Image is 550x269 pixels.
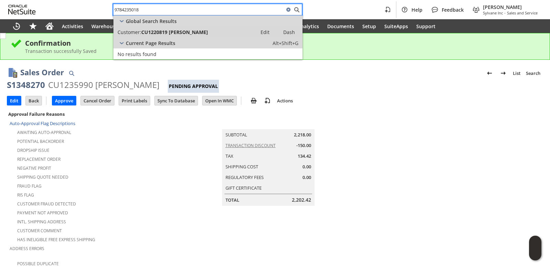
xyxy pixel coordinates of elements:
[67,69,76,77] img: Quick Find
[302,164,311,170] span: 0.00
[250,97,258,105] img: print.svg
[362,23,376,30] span: Setup
[529,248,541,261] span: Oracle Guided Learning Widget. To move around, please hold and drag
[7,79,45,90] div: S1348270
[25,19,41,33] div: Shortcuts
[8,5,36,14] svg: logo
[416,23,436,30] span: Support
[12,22,21,30] svg: Recent Records
[52,96,76,105] input: Approve
[17,174,68,180] a: Shipping Quote Needed
[263,97,272,105] img: add-record.svg
[507,10,538,15] span: Sales and Service
[499,69,507,77] img: Next
[442,7,464,13] span: Feedback
[274,98,296,104] a: Actions
[483,4,538,10] span: [PERSON_NAME]
[17,219,66,225] a: Intl. Shipping Address
[17,165,51,171] a: Negative Profit
[294,19,323,33] a: Analytics
[25,48,539,54] div: Transaction successfully Saved
[10,120,75,126] a: Auto-Approval Flag Descriptions
[225,153,233,159] a: Tax
[91,23,118,30] span: Warehouse
[17,156,60,162] a: Replacement Order
[358,19,380,33] a: Setup
[113,26,302,37] a: Customer:CU1220819 [PERSON_NAME]Edit: Dash:
[225,132,247,138] a: Subtotal
[113,48,302,59] a: No results found
[48,79,159,90] div: CU1235990 [PERSON_NAME]
[17,210,68,216] a: Payment not approved
[17,201,76,207] a: Customer Fraud Detected
[504,10,506,15] span: -
[529,236,541,260] iframe: Click here to launch Oracle Guided Learning Help Panel
[411,7,422,13] span: Help
[302,174,311,181] span: 0.00
[141,29,208,35] span: CU1220819 [PERSON_NAME]
[277,28,301,36] a: Dash:
[327,23,354,30] span: Documents
[323,19,358,33] a: Documents
[298,23,319,30] span: Analytics
[10,246,44,251] a: Address Errors
[384,23,408,30] span: SuiteApps
[20,67,64,78] h1: Sales Order
[113,5,284,14] input: Search
[17,147,49,153] a: Dropship Issue
[485,69,494,77] img: Previous
[17,192,34,198] a: RIS flag
[119,96,150,105] input: Print Labels
[118,51,156,57] span: No results found
[222,118,315,129] caption: Summary
[17,237,95,243] a: Has Ineligible Free Express Shipping
[8,19,25,33] a: Recent Records
[7,110,183,119] div: Approval Failure Reasons
[298,153,311,159] span: 134.42
[118,29,141,35] span: Customer:
[17,183,42,189] a: Fraud Flag
[292,197,311,203] span: 2,202.42
[225,164,258,170] a: Shipping Cost
[225,174,264,180] a: Regulatory Fees
[296,142,311,149] span: -150.00
[510,68,523,79] a: List
[225,143,276,148] a: Transaction Discount
[155,96,198,105] input: Sync To Database
[523,68,543,79] a: Search
[168,80,219,93] div: Pending Approval
[7,96,21,105] input: Edit
[17,228,62,234] a: Customer Comment
[412,19,440,33] a: Support
[81,96,114,105] input: Cancel Order
[202,96,236,105] input: Open In WMC
[62,23,83,30] span: Activities
[294,132,311,138] span: 2,218.00
[45,22,54,30] svg: Home
[126,18,177,24] span: Global Search Results
[41,19,58,33] a: Home
[273,40,298,46] span: Alt+Shift+G
[25,38,539,48] div: Confirmation
[225,185,262,191] a: Gift Certificate
[225,197,239,203] a: Total
[29,22,37,30] svg: Shortcuts
[483,10,503,15] span: Sylvane Inc
[17,138,64,144] a: Potential Backorder
[17,130,71,135] a: Awaiting Auto-Approval
[26,96,42,105] input: Back
[380,19,412,33] a: SuiteApps
[58,19,87,33] a: Activities
[293,5,301,14] svg: Search
[87,19,122,33] a: Warehouse
[126,40,175,46] span: Current Page Results
[17,261,59,267] a: Possible Duplicate
[253,28,277,36] a: Edit:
